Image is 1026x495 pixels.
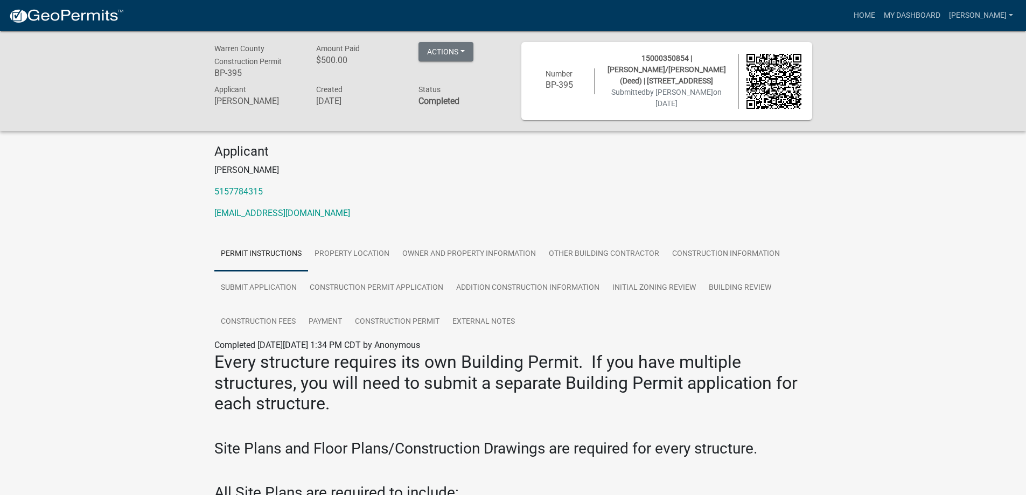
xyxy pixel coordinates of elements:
a: Property Location [308,237,396,271]
span: Submitted on [DATE] [611,88,722,108]
h6: $500.00 [316,55,402,65]
h6: [PERSON_NAME] [214,96,301,106]
a: 5157784315 [214,186,263,197]
span: Warren County Construction Permit [214,44,282,66]
span: Created [316,85,343,94]
a: Home [849,5,880,26]
a: Payment [302,305,348,339]
a: [EMAIL_ADDRESS][DOMAIN_NAME] [214,208,350,218]
a: Construction Permit Application [303,271,450,305]
span: Amount Paid [316,44,360,53]
a: Initial Zoning Review [606,271,702,305]
h3: Site Plans and Floor Plans/Construction Drawings are required for every structure. [214,440,812,458]
h6: BP-395 [214,68,301,78]
p: [PERSON_NAME] [214,164,812,177]
a: Building Review [702,271,778,305]
strong: Completed [418,96,459,106]
span: Completed [DATE][DATE] 1:34 PM CDT by Anonymous [214,340,420,350]
img: QR code [746,54,801,109]
a: Construction Information [666,237,786,271]
span: Applicant [214,85,246,94]
button: Actions [418,42,473,61]
a: Addition Construction Information [450,271,606,305]
span: Status [418,85,441,94]
a: External Notes [446,305,521,339]
a: Construction Fees [214,305,302,339]
a: Construction Permit [348,305,446,339]
span: 15000350854 | [PERSON_NAME]/[PERSON_NAME] (Deed) | [STREET_ADDRESS] [608,54,726,85]
a: Submit Application [214,271,303,305]
a: Permit Instructions [214,237,308,271]
a: Other Building Contractor [542,237,666,271]
h6: [DATE] [316,96,402,106]
h6: BP-395 [532,80,587,90]
span: by [PERSON_NAME] [646,88,713,96]
h4: Applicant [214,144,812,159]
a: [PERSON_NAME] [945,5,1017,26]
a: My Dashboard [880,5,945,26]
span: Number [546,69,573,78]
h2: Every structure requires its own Building Permit. If you have multiple structures, you will need ... [214,352,812,414]
a: Owner and Property Information [396,237,542,271]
